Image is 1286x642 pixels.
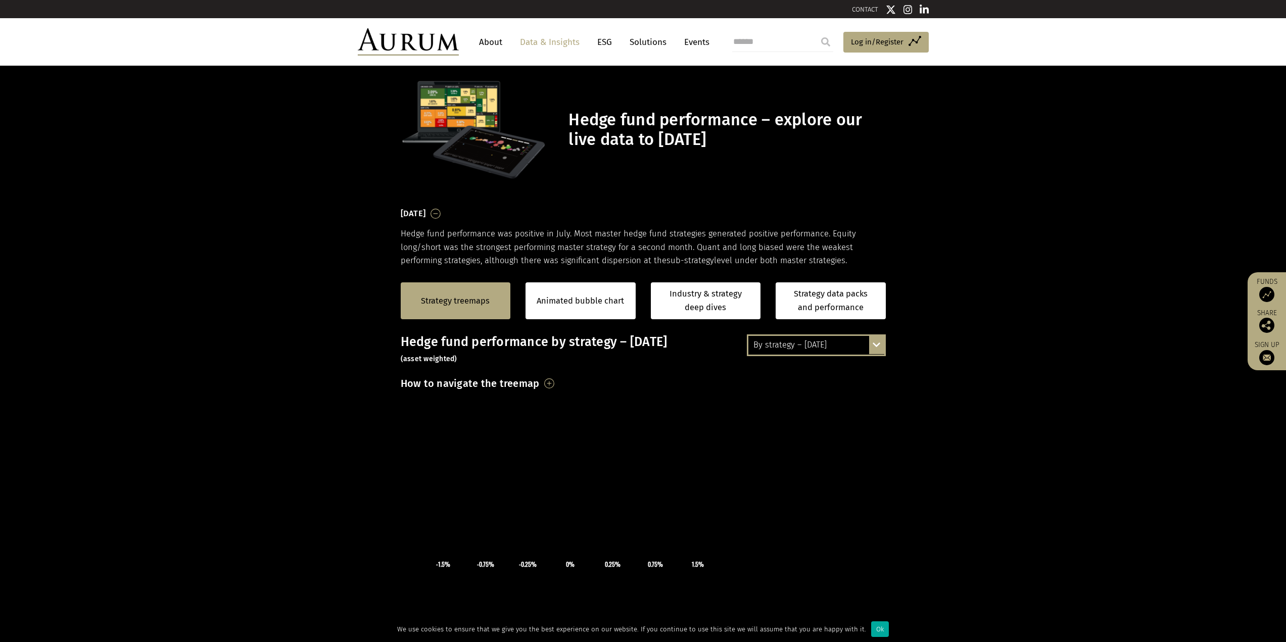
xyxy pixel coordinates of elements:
h3: Hedge fund performance by strategy – [DATE] [401,334,886,365]
img: Instagram icon [903,5,913,15]
a: Industry & strategy deep dives [651,282,761,319]
img: Access Funds [1259,287,1274,302]
a: Sign up [1253,340,1281,365]
img: Aurum [358,28,459,56]
a: Data & Insights [515,33,585,52]
small: (asset weighted) [401,355,457,363]
img: Sign up to our newsletter [1259,350,1274,365]
a: Solutions [625,33,672,52]
a: Strategy data packs and performance [776,282,886,319]
img: Linkedin icon [920,5,929,15]
a: About [474,33,507,52]
p: Hedge fund performance was positive in July. Most master hedge fund strategies generated positive... [401,227,886,267]
div: By strategy – [DATE] [748,336,884,354]
img: Share this post [1259,318,1274,333]
a: Animated bubble chart [537,294,624,308]
div: Share [1253,310,1281,333]
a: Events [679,33,709,52]
div: Ok [871,621,889,637]
a: Funds [1253,277,1281,302]
input: Submit [816,32,836,52]
h3: How to navigate the treemap [401,375,540,392]
a: Strategy treemaps [421,294,490,308]
img: Twitter icon [886,5,896,15]
h3: [DATE] [401,206,426,221]
span: sub-strategy [666,256,714,265]
h1: Hedge fund performance – explore our live data to [DATE] [568,110,883,150]
a: CONTACT [852,6,878,13]
span: Log in/Register [851,36,903,48]
a: Log in/Register [843,32,929,53]
a: ESG [592,33,617,52]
